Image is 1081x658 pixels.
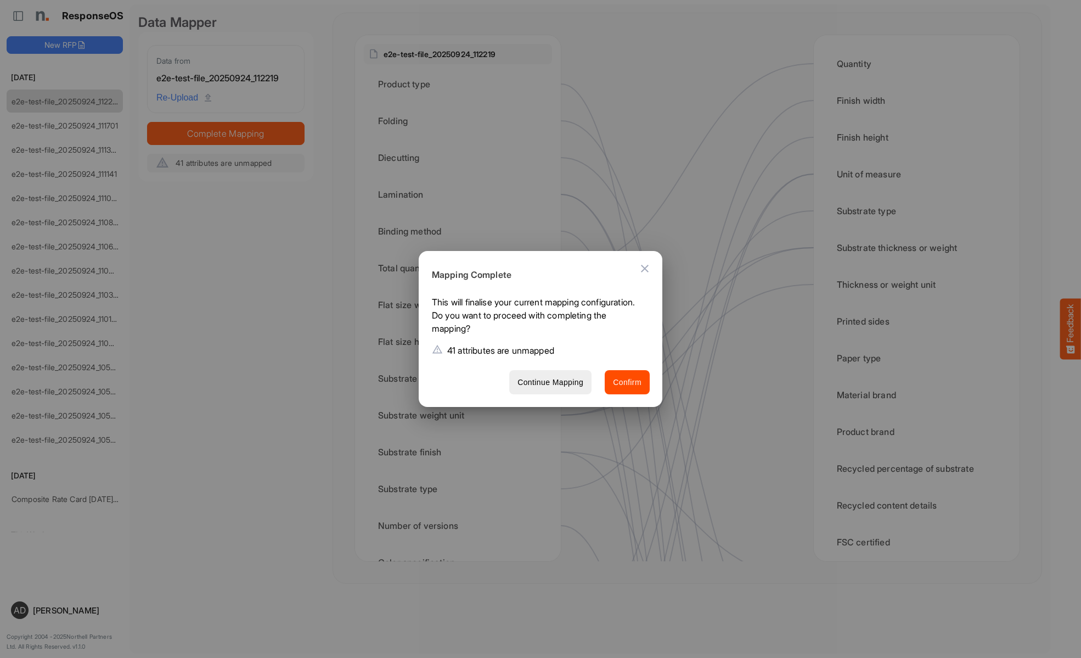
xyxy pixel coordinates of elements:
[613,376,641,389] span: Confirm
[447,344,554,357] p: 41 attributes are unmapped
[605,370,650,395] button: Confirm
[517,376,583,389] span: Continue Mapping
[432,295,641,339] p: This will finalise your current mapping configuration. Do you want to proceed with completing the...
[509,370,592,395] button: Continue Mapping
[632,255,658,282] button: Close dialog
[432,268,641,282] h6: Mapping Complete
